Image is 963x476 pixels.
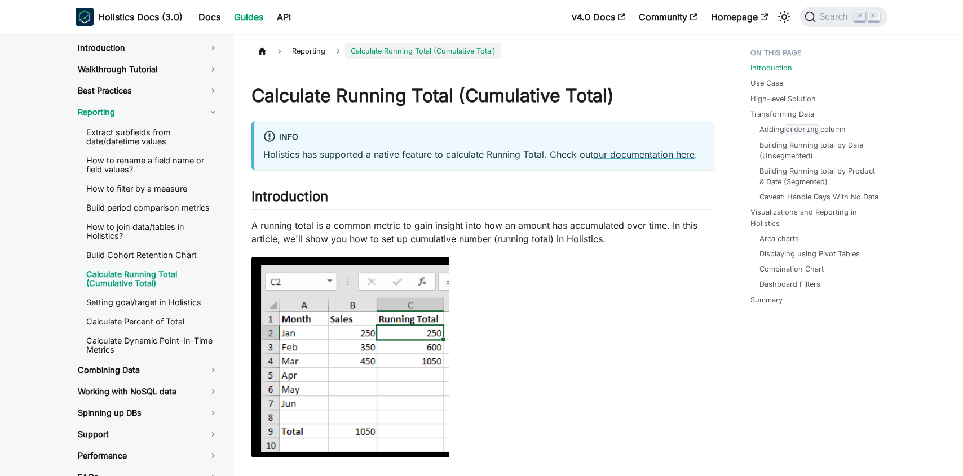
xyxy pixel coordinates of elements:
a: Dashboard Filters [759,279,820,290]
a: HolisticsHolistics Docs (3.0) [76,8,183,26]
a: Calculate Running Total (Cumulative Total) [77,266,228,292]
a: Addingorderingcolumn [759,124,846,135]
a: How to rename a field name or field values? [77,152,228,178]
a: Spinning up DBs [69,403,228,422]
a: Caveat: Handle Days With No Data [759,192,878,202]
a: Transforming Data [750,109,814,119]
a: Extract subfields from date/datetime values [77,124,228,150]
nav: Docs sidebar [64,34,233,476]
a: Building Running total by Date (Unsegmented) [759,140,881,161]
img: Holistics [76,8,94,26]
a: Combination Chart [759,264,824,274]
img: Intro [251,257,449,457]
p: A running total is a common metric to gain insight into how an amount has accumulated over time. ... [251,219,714,246]
a: Community [632,8,704,26]
a: Working with NoSQL data [69,382,228,401]
a: Summary [750,295,783,305]
a: Build period comparison metrics [77,199,228,216]
a: Guides [227,8,270,26]
span: Reporting [286,43,331,59]
code: ordering [784,124,820,135]
a: Reporting [69,103,228,122]
a: Area charts [759,233,799,244]
a: Homepage [704,8,775,26]
a: How to filter by a measure [77,180,228,197]
a: our documentation here [593,149,695,160]
span: Search [816,12,855,22]
h2: Introduction [251,188,714,210]
p: Holistics has supported a native feature to calculate Running Total. Check out . [263,148,705,161]
button: Search [800,7,887,27]
span: Calculate Running Total (Cumulative Total) [345,43,501,59]
a: Performance [69,446,228,465]
button: Switch between dark and light mode (currently light mode) [775,8,793,26]
kbd: K [868,11,880,21]
a: API [270,8,298,26]
a: Introduction [69,38,228,57]
kbd: ⌘ [854,11,865,21]
a: Introduction [750,63,792,73]
a: Combining Data [69,361,228,380]
a: Displaying using Pivot Tables [759,248,860,259]
a: Support [69,425,228,444]
a: Building Running total by Product & Date (Segmented) [759,166,881,187]
a: How to join data/tables in Holistics? [77,219,228,244]
a: High-level Solution [750,94,816,104]
a: Calculate Percent of Total [77,313,228,330]
h1: Calculate Running Total (Cumulative Total) [251,84,714,107]
nav: Breadcrumbs [251,43,714,59]
a: Calculate Dynamic Point-In-Time Metrics [77,332,228,358]
a: Walkthrough Tutorial [69,60,228,79]
a: Use Case [750,78,783,88]
a: Build Cohort Retention Chart [77,247,228,264]
a: Home page [251,43,273,59]
a: Best Practices [69,81,228,100]
div: info [263,130,705,145]
a: Docs [192,8,227,26]
a: Visualizations and Reporting in Holistics [750,207,885,228]
b: Holistics Docs (3.0) [98,10,183,24]
a: v4.0 Docs [565,8,632,26]
a: Setting goal/target in Holistics [77,294,228,311]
